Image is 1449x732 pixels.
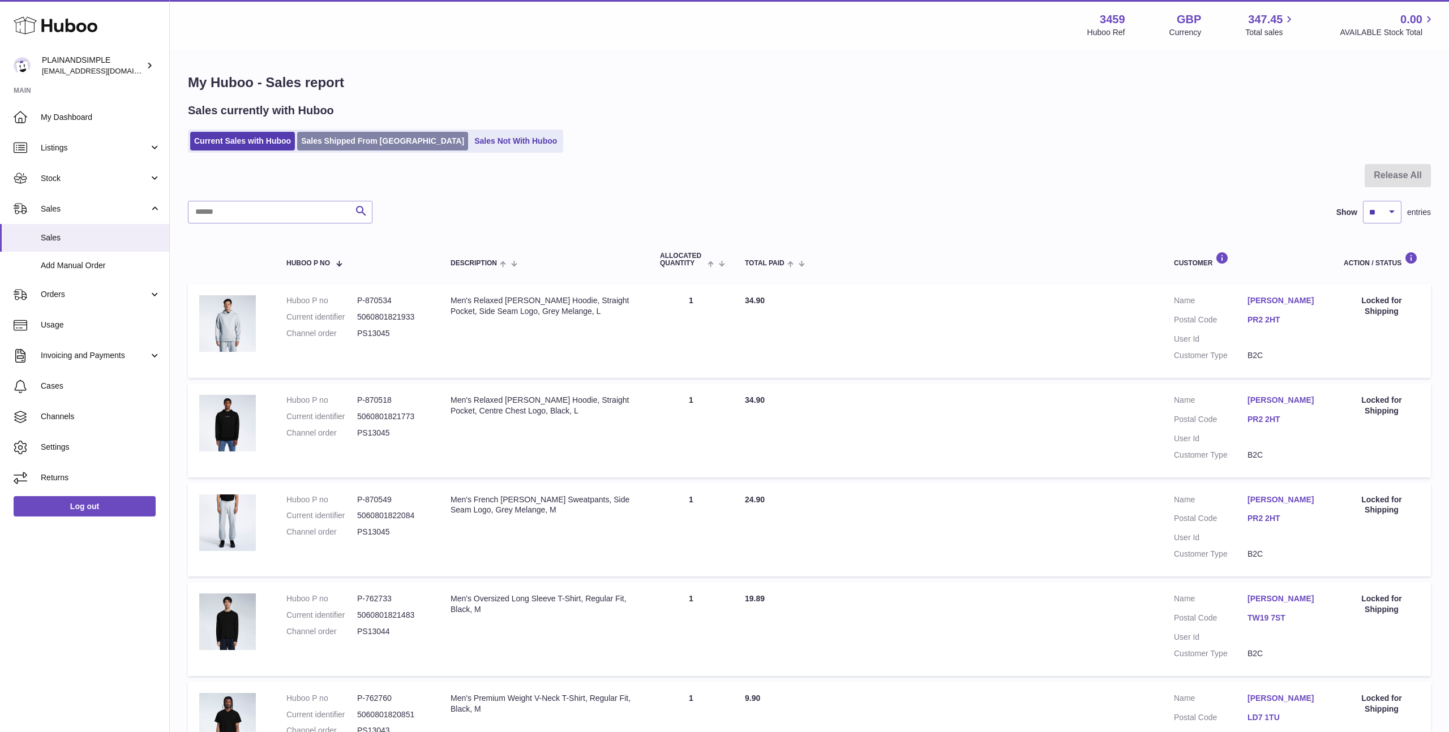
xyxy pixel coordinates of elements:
[1340,12,1435,38] a: 0.00 AVAILABLE Stock Total
[357,411,428,422] dd: 5060801821773
[286,593,357,604] dt: Huboo P no
[286,260,330,267] span: Huboo P no
[1340,27,1435,38] span: AVAILABLE Stock Total
[1087,27,1125,38] div: Huboo Ref
[1177,12,1201,27] strong: GBP
[470,132,561,150] a: Sales Not With Huboo
[41,350,149,361] span: Invoicing and Payments
[286,709,357,720] dt: Current identifier
[745,395,765,404] span: 34.90
[1247,513,1321,524] a: PR2 2HT
[1174,613,1247,626] dt: Postal Code
[1247,613,1321,623] a: TW19 7ST
[41,173,149,184] span: Stock
[14,57,31,74] img: duco@plainandsimple.com
[357,527,428,537] dd: PS13045
[286,411,357,422] dt: Current identifier
[188,74,1431,92] h1: My Huboo - Sales report
[286,610,357,621] dt: Current identifier
[1174,513,1247,527] dt: Postal Code
[286,428,357,438] dt: Channel order
[451,693,637,714] div: Men's Premium Weight V-Neck T-Shirt, Regular Fit, Black, M
[357,494,428,505] dd: P-870549
[1344,395,1420,416] div: Locked for Shipping
[649,384,734,477] td: 1
[1336,207,1357,218] label: Show
[745,296,765,305] span: 34.90
[451,260,497,267] span: Description
[14,496,156,516] a: Log out
[42,66,166,75] span: [EMAIL_ADDRESS][DOMAIN_NAME]
[199,494,256,551] img: 34591707913233.jpeg
[649,483,734,577] td: 1
[649,582,734,676] td: 1
[451,494,637,516] div: Men's French [PERSON_NAME] Sweatpants, Side Seam Logo, Grey Melange, M
[41,260,161,271] span: Add Manual Order
[41,381,161,391] span: Cases
[286,328,357,339] dt: Channel order
[286,494,357,505] dt: Huboo P no
[745,495,765,504] span: 24.90
[1344,593,1420,615] div: Locked for Shipping
[1344,494,1420,516] div: Locked for Shipping
[41,320,161,330] span: Usage
[1174,350,1247,361] dt: Customer Type
[1247,450,1321,460] dd: B2C
[1174,252,1321,267] div: Customer
[41,411,161,422] span: Channels
[297,132,468,150] a: Sales Shipped From [GEOGRAPHIC_DATA]
[1247,549,1321,559] dd: B2C
[286,693,357,704] dt: Huboo P no
[357,312,428,322] dd: 5060801821933
[1174,593,1247,607] dt: Name
[188,103,334,118] h2: Sales currently with Huboo
[286,395,357,406] dt: Huboo P no
[199,395,256,451] img: 34591707913878.jpeg
[1344,295,1420,317] div: Locked for Shipping
[190,132,295,150] a: Current Sales with Huboo
[286,510,357,521] dt: Current identifier
[1174,315,1247,328] dt: Postal Code
[286,312,357,322] dt: Current identifier
[357,626,428,637] dd: PS13044
[451,395,637,416] div: Men's Relaxed [PERSON_NAME] Hoodie, Straight Pocket, Centre Chest Logo, Black, L
[1248,12,1283,27] span: 347.45
[1344,693,1420,714] div: Locked for Shipping
[41,472,161,483] span: Returns
[1174,712,1247,726] dt: Postal Code
[41,289,149,300] span: Orders
[1247,593,1321,604] a: [PERSON_NAME]
[1407,207,1431,218] span: entries
[357,428,428,438] dd: PS13045
[1245,27,1296,38] span: Total sales
[1245,12,1296,38] a: 347.45 Total sales
[357,295,428,306] dd: P-870534
[1174,395,1247,408] dt: Name
[357,593,428,604] dd: P-762733
[745,260,784,267] span: Total paid
[1100,12,1125,27] strong: 3459
[660,252,705,267] span: ALLOCATED Quantity
[1247,414,1321,425] a: PR2 2HT
[1174,433,1247,444] dt: User Id
[1247,693,1321,704] a: [PERSON_NAME]
[1247,350,1321,361] dd: B2C
[41,232,161,243] span: Sales
[357,709,428,720] dd: 5060801820851
[41,143,149,153] span: Listings
[286,295,357,306] dt: Huboo P no
[1247,712,1321,723] a: LD7 1TU
[1174,693,1247,707] dt: Name
[286,626,357,637] dt: Channel order
[199,593,256,650] img: 34591682708049.jpeg
[1174,295,1247,309] dt: Name
[745,694,760,703] span: 9.90
[357,693,428,704] dd: P-762760
[42,55,144,76] div: PLAINANDSIMPLE
[1247,494,1321,505] a: [PERSON_NAME]
[1174,334,1247,345] dt: User Id
[745,594,765,603] span: 19.89
[357,510,428,521] dd: 5060801822084
[1174,532,1247,543] dt: User Id
[1247,315,1321,325] a: PR2 2HT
